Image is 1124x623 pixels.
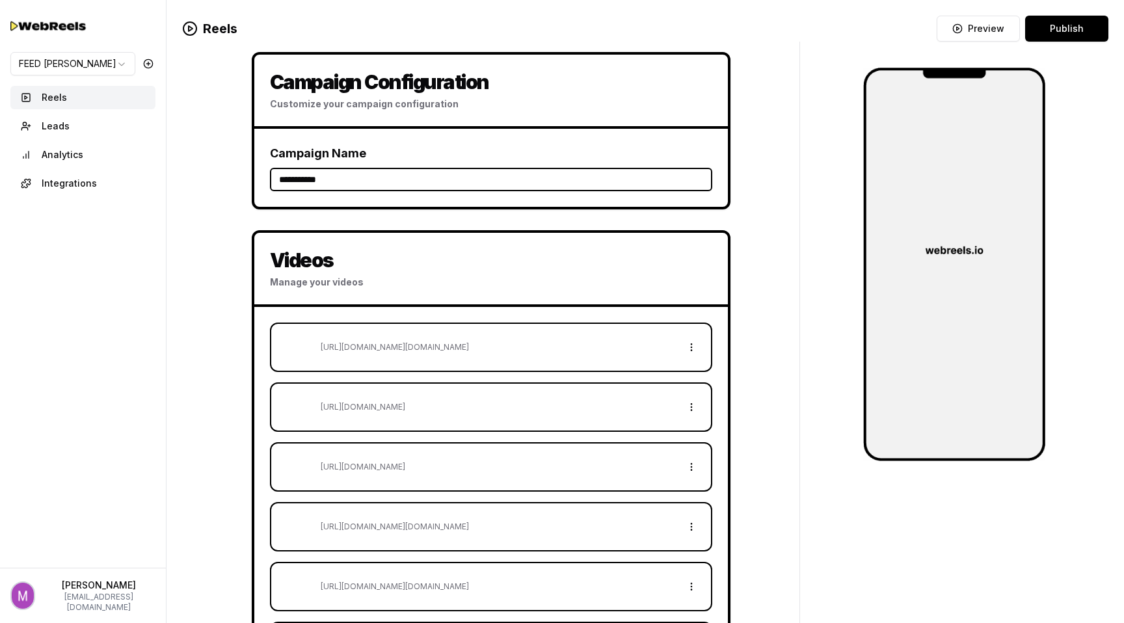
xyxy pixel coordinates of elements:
[270,276,712,289] div: Manage your videos
[10,143,155,166] button: Analytics
[321,462,675,472] p: [URL][DOMAIN_NAME]
[321,522,675,532] p: [URL][DOMAIN_NAME][DOMAIN_NAME]
[270,248,712,272] div: Videos
[270,70,712,94] div: Campaign Configuration
[270,98,712,111] div: Customize your campaign configuration
[12,583,34,609] img: Profile picture
[1025,16,1108,42] button: Publish
[321,581,675,592] p: [URL][DOMAIN_NAME][DOMAIN_NAME]
[10,86,155,109] button: Reels
[937,16,1020,42] button: Preview
[43,579,155,592] p: [PERSON_NAME]
[43,592,155,613] p: [EMAIL_ADDRESS][DOMAIN_NAME]
[321,402,675,412] p: [URL][DOMAIN_NAME]
[182,20,237,38] h2: Reels
[321,342,675,352] p: [URL][DOMAIN_NAME][DOMAIN_NAME]
[270,146,366,160] label: Campaign Name
[10,17,88,34] img: Testimo
[10,114,155,138] button: Leads
[10,172,155,195] button: Integrations
[863,68,1045,461] img: Project Logo
[10,579,155,613] button: Profile picture[PERSON_NAME][EMAIL_ADDRESS][DOMAIN_NAME]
